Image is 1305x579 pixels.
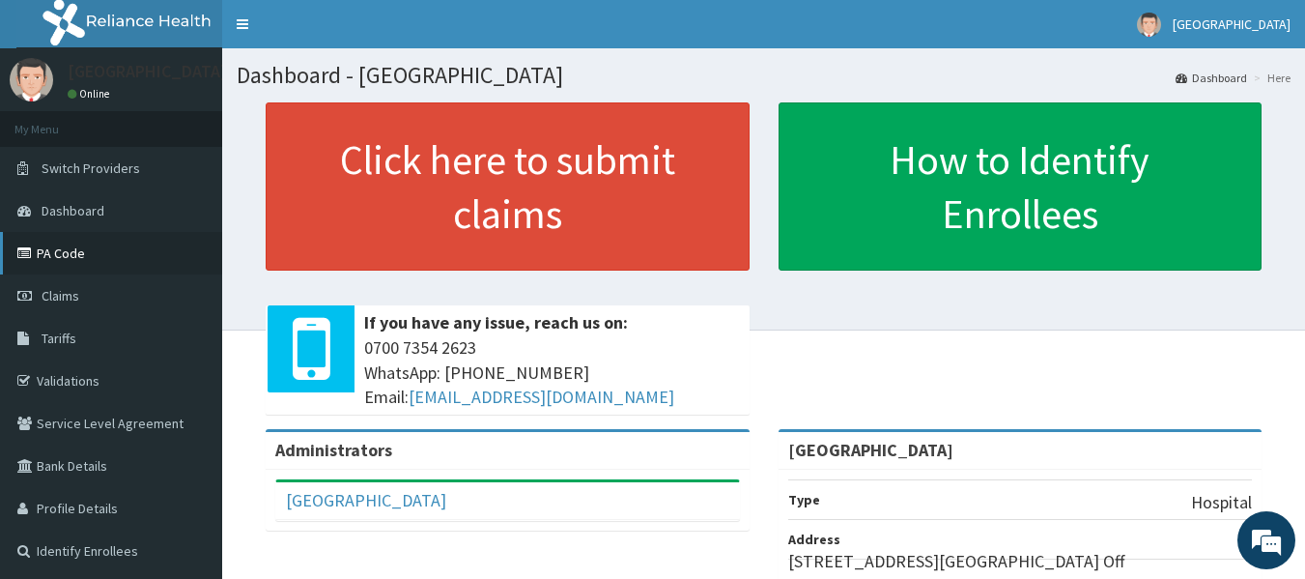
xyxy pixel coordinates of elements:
[36,97,78,145] img: d_794563401_company_1708531726252_794563401
[42,202,104,219] span: Dashboard
[68,87,114,101] a: Online
[1176,70,1247,86] a: Dashboard
[1249,70,1291,86] li: Here
[42,159,140,177] span: Switch Providers
[275,439,392,461] b: Administrators
[788,531,840,548] b: Address
[1137,13,1161,37] img: User Image
[1191,490,1252,515] p: Hospital
[1173,15,1291,33] span: [GEOGRAPHIC_DATA]
[779,102,1262,271] a: How to Identify Enrollees
[364,311,628,333] b: If you have any issue, reach us on:
[68,63,227,80] p: [GEOGRAPHIC_DATA]
[364,335,740,410] span: 0700 7354 2623 WhatsApp: [PHONE_NUMBER] Email:
[317,10,363,56] div: Minimize live chat window
[237,63,1291,88] h1: Dashboard - [GEOGRAPHIC_DATA]
[788,439,953,461] strong: [GEOGRAPHIC_DATA]
[112,169,267,364] span: We're online!
[266,102,750,271] a: Click here to submit claims
[100,108,325,133] div: Chat with us now
[788,491,820,508] b: Type
[42,330,76,347] span: Tariffs
[10,58,53,101] img: User Image
[286,489,446,511] a: [GEOGRAPHIC_DATA]
[10,379,368,447] textarea: Type your message and hit 'Enter'
[42,287,79,304] span: Claims
[409,386,674,408] a: [EMAIL_ADDRESS][DOMAIN_NAME]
